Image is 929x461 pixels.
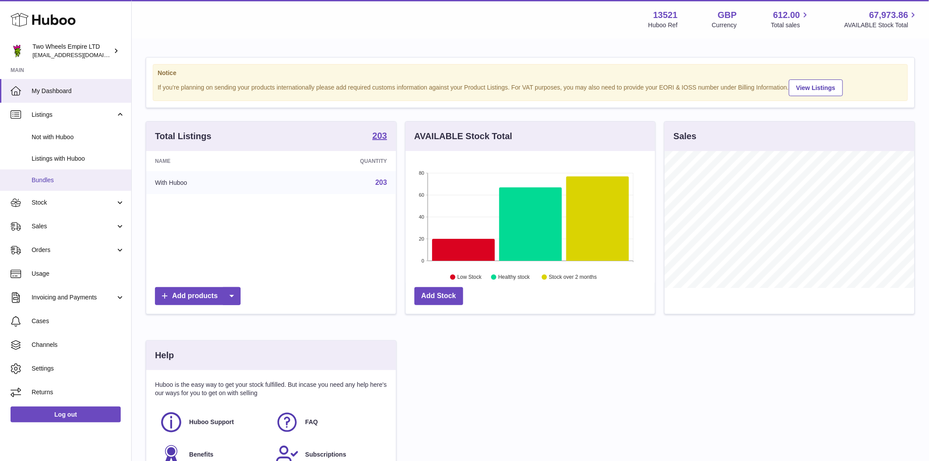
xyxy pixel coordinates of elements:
[457,274,482,281] text: Low Stock
[419,170,424,176] text: 80
[305,450,346,459] span: Subscriptions
[32,341,125,349] span: Channels
[146,151,278,171] th: Name
[32,155,125,163] span: Listings with Huboo
[421,258,424,263] text: 0
[158,78,903,96] div: If you're planning on sending your products internationally please add required customs informati...
[32,246,115,254] span: Orders
[189,450,213,459] span: Benefits
[771,21,810,29] span: Total sales
[32,364,125,373] span: Settings
[155,287,241,305] a: Add products
[32,293,115,302] span: Invoicing and Payments
[32,176,125,184] span: Bundles
[189,418,234,426] span: Huboo Support
[32,198,115,207] span: Stock
[305,418,318,426] span: FAQ
[372,131,387,140] strong: 203
[869,9,908,21] span: 67,973.86
[278,151,396,171] th: Quantity
[32,388,125,396] span: Returns
[11,44,24,58] img: internalAdmin-13521@internal.huboo.com
[158,69,903,77] strong: Notice
[32,87,125,95] span: My Dashboard
[32,270,125,278] span: Usage
[159,411,266,434] a: Huboo Support
[155,130,212,142] h3: Total Listings
[789,79,843,96] a: View Listings
[712,21,737,29] div: Currency
[653,9,678,21] strong: 13521
[844,9,918,29] a: 67,973.86 AVAILABLE Stock Total
[498,274,530,281] text: Healthy stock
[155,381,387,397] p: Huboo is the easy way to get your stock fulfilled. But incase you need any help here's our ways f...
[648,21,678,29] div: Huboo Ref
[419,236,424,241] text: 20
[32,222,115,230] span: Sales
[11,407,121,422] a: Log out
[275,411,382,434] a: FAQ
[32,51,129,58] span: [EMAIL_ADDRESS][DOMAIN_NAME]
[155,349,174,361] h3: Help
[32,111,115,119] span: Listings
[673,130,696,142] h3: Sales
[146,171,278,194] td: With Huboo
[844,21,918,29] span: AVAILABLE Stock Total
[32,317,125,325] span: Cases
[419,214,424,220] text: 40
[773,9,800,21] span: 612.00
[718,9,737,21] strong: GBP
[771,9,810,29] a: 612.00 Total sales
[372,131,387,142] a: 203
[414,130,512,142] h3: AVAILABLE Stock Total
[32,133,125,141] span: Not with Huboo
[32,43,112,59] div: Two Wheels Empire LTD
[419,192,424,198] text: 60
[549,274,597,281] text: Stock over 2 months
[375,179,387,186] a: 203
[414,287,463,305] a: Add Stock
